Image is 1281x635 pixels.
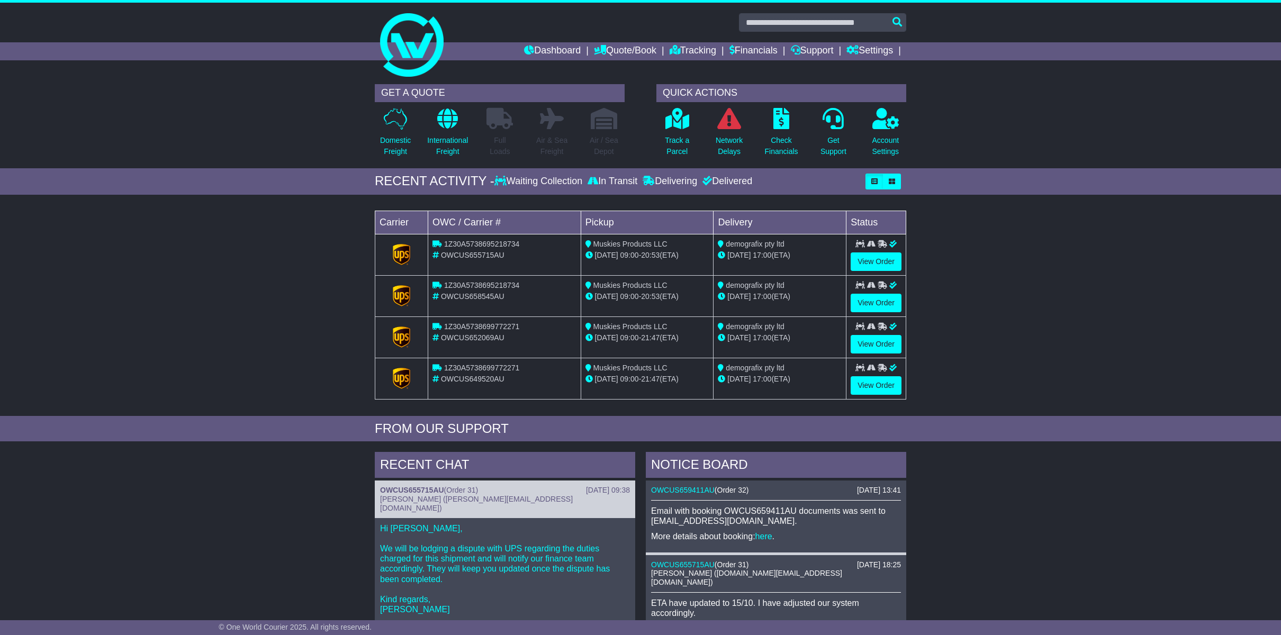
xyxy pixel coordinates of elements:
[641,251,660,259] span: 20:53
[393,326,411,348] img: GetCarrierServiceLogo
[444,322,519,331] span: 1Z30A5738699772271
[585,176,640,187] div: In Transit
[380,486,444,494] a: OWCUS655715AU
[427,135,468,157] p: International Freight
[651,486,901,495] div: ( )
[380,523,630,615] p: Hi [PERSON_NAME], We will be lodging a dispute with UPS regarding the duties charged for this shi...
[486,135,513,157] p: Full Loads
[872,107,900,163] a: AccountSettings
[651,531,901,541] p: More details about booking: .
[585,332,709,343] div: - (ETA)
[441,333,504,342] span: OWCUS652069AU
[427,107,468,163] a: InternationalFreight
[716,135,743,157] p: Network Delays
[651,506,901,526] p: Email with booking OWCUS659411AU documents was sent to [EMAIL_ADDRESS][DOMAIN_NAME].
[718,374,842,385] div: (ETA)
[594,42,656,60] a: Quote/Book
[393,285,411,306] img: GetCarrierServiceLogo
[656,84,906,102] div: QUICK ACTIONS
[641,375,660,383] span: 21:47
[375,211,428,234] td: Carrier
[764,107,799,163] a: CheckFinancials
[585,250,709,261] div: - (ETA)
[620,375,639,383] span: 09:00
[727,375,751,383] span: [DATE]
[718,291,842,302] div: (ETA)
[726,364,784,372] span: demografix pty ltd
[726,322,784,331] span: demografix pty ltd
[446,486,475,494] span: Order 31
[714,211,846,234] td: Delivery
[651,569,842,586] span: [PERSON_NAME] ([DOMAIN_NAME][EMAIL_ADDRESS][DOMAIN_NAME])
[727,251,751,259] span: [DATE]
[753,333,771,342] span: 17:00
[715,107,743,163] a: NetworkDelays
[851,294,901,312] a: View Order
[620,333,639,342] span: 09:00
[585,374,709,385] div: - (ETA)
[536,135,567,157] p: Air & Sea Freight
[753,251,771,259] span: 17:00
[717,560,746,569] span: Order 31
[590,135,618,157] p: Air / Sea Depot
[524,42,581,60] a: Dashboard
[441,251,504,259] span: OWCUS655715AU
[375,84,625,102] div: GET A QUOTE
[846,211,906,234] td: Status
[375,421,906,437] div: FROM OUR SUPPORT
[857,486,901,495] div: [DATE] 13:41
[593,281,667,289] span: Muskies Products LLC
[380,107,411,163] a: DomesticFreight
[670,42,716,60] a: Tracking
[646,452,906,480] div: NOTICE BOARD
[593,240,667,248] span: Muskies Products LLC
[753,375,771,383] span: 17:00
[428,211,581,234] td: OWC / Carrier #
[595,375,618,383] span: [DATE]
[664,107,690,163] a: Track aParcel
[651,560,901,569] div: ( )
[441,292,504,301] span: OWCUS658545AU
[872,135,899,157] p: Account Settings
[595,292,618,301] span: [DATE]
[444,281,519,289] span: 1Z30A5738695218734
[727,333,751,342] span: [DATE]
[651,560,715,569] a: OWCUS655715AU
[393,368,411,389] img: GetCarrierServiceLogo
[641,333,660,342] span: 21:47
[441,375,504,383] span: OWCUS649520AU
[718,250,842,261] div: (ETA)
[755,532,772,541] a: here
[640,176,700,187] div: Delivering
[857,560,901,569] div: [DATE] 18:25
[380,486,630,495] div: ( )
[620,251,639,259] span: 09:00
[585,291,709,302] div: - (ETA)
[726,240,784,248] span: demografix pty ltd
[620,292,639,301] span: 09:00
[820,107,847,163] a: GetSupport
[765,135,798,157] p: Check Financials
[700,176,752,187] div: Delivered
[665,135,689,157] p: Track a Parcel
[444,240,519,248] span: 1Z30A5738695218734
[753,292,771,301] span: 17:00
[375,174,494,189] div: RECENT ACTIVITY -
[726,281,784,289] span: demografix pty ltd
[727,292,751,301] span: [DATE]
[380,495,573,512] span: [PERSON_NAME] ([PERSON_NAME][EMAIL_ADDRESS][DOMAIN_NAME])
[820,135,846,157] p: Get Support
[641,292,660,301] span: 20:53
[729,42,778,60] a: Financials
[651,486,715,494] a: OWCUS659411AU
[593,364,667,372] span: Muskies Products LLC
[380,135,411,157] p: Domestic Freight
[219,623,372,631] span: © One World Courier 2025. All rights reserved.
[791,42,834,60] a: Support
[595,333,618,342] span: [DATE]
[651,598,901,618] p: ETA have updated to 15/10. I have adjusted our system accordingly.
[718,332,842,343] div: (ETA)
[375,452,635,480] div: RECENT CHAT
[846,42,893,60] a: Settings
[851,335,901,353] a: View Order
